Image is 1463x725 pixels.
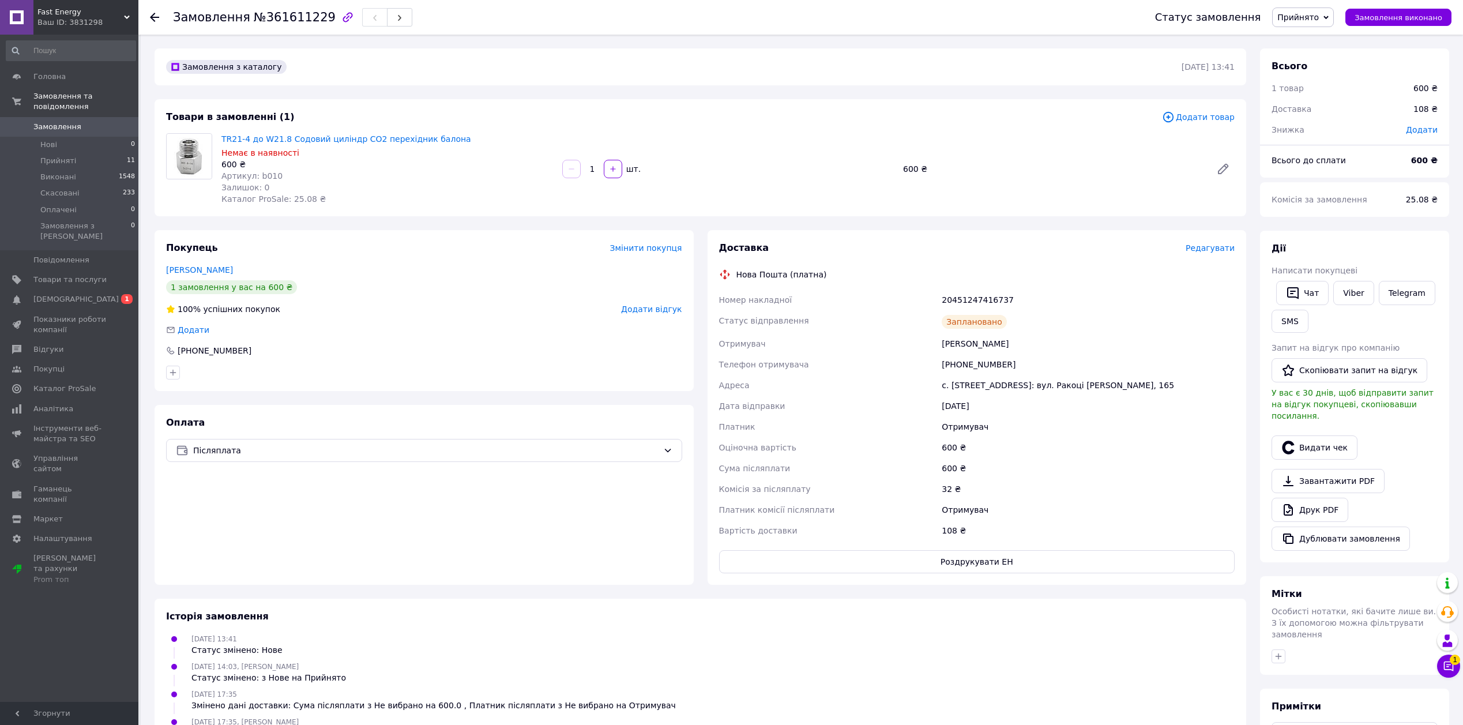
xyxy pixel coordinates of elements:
[33,91,138,112] span: Замовлення та повідомлення
[1272,358,1427,382] button: Скопіювати запит на відгук
[1272,343,1400,352] span: Запит на відгук про компанію
[1272,84,1304,93] span: 1 товар
[719,316,809,325] span: Статус відправлення
[1186,243,1235,253] span: Редагувати
[166,242,218,253] span: Покупець
[33,423,107,444] span: Інструменти веб-майстра та SEO
[40,156,76,166] span: Прийняті
[1333,281,1374,305] a: Viber
[221,171,283,181] span: Артикул: b010
[939,333,1237,354] div: [PERSON_NAME]
[1406,195,1438,204] span: 25.08 ₴
[939,416,1237,437] div: Отримувач
[1406,96,1445,122] div: 108 ₴
[37,17,138,28] div: Ваш ID: 3831298
[1379,281,1435,305] a: Telegram
[939,354,1237,375] div: [PHONE_NUMBER]
[1272,588,1302,599] span: Мітки
[1272,243,1286,254] span: Дії
[166,111,295,122] span: Товари в замовленні (1)
[37,7,124,17] span: Fast Energy
[1450,655,1460,665] span: 1
[176,345,253,356] div: [PHONE_NUMBER]
[33,364,65,374] span: Покупці
[1272,266,1357,275] span: Написати покупцеві
[33,404,73,414] span: Аналітика
[1272,607,1436,639] span: Особисті нотатки, які бачите лише ви. З їх допомогою можна фільтрувати замовлення
[1437,655,1460,678] button: Чат з покупцем1
[121,294,133,304] span: 1
[33,484,107,505] span: Гаманець компанії
[719,242,769,253] span: Доставка
[1212,157,1235,181] a: Редагувати
[123,188,135,198] span: 233
[150,12,159,23] div: Повернутися назад
[621,305,682,314] span: Додати відгук
[40,205,77,215] span: Оплачені
[734,269,830,280] div: Нова Пошта (платна)
[719,443,796,452] span: Оціночна вартість
[40,221,131,242] span: Замовлення з [PERSON_NAME]
[939,437,1237,458] div: 600 ₴
[719,401,785,411] span: Дата відправки
[1272,195,1367,204] span: Комісія за замовлення
[33,314,107,335] span: Показники роботи компанії
[191,663,299,671] span: [DATE] 14:03, [PERSON_NAME]
[191,672,346,683] div: Статус змінено: з Нове на Прийнято
[33,384,96,394] span: Каталог ProSale
[33,72,66,82] span: Головна
[1272,527,1410,551] button: Дублювати замовлення
[191,690,237,698] span: [DATE] 17:35
[178,325,209,335] span: Додати
[167,134,212,179] img: TR21-4 до W21.8 Содовий циліндр CO2 перехідник балона
[719,381,750,390] span: Адреса
[939,520,1237,541] div: 108 ₴
[33,255,89,265] span: Повідомлення
[254,10,336,24] span: №361611229
[119,172,135,182] span: 1548
[33,574,107,585] div: Prom топ
[719,339,766,348] span: Отримувач
[1162,111,1235,123] span: Додати товар
[33,514,63,524] span: Маркет
[33,294,119,305] span: [DEMOGRAPHIC_DATA]
[939,479,1237,499] div: 32 ₴
[939,290,1237,310] div: 20451247416737
[1182,62,1235,72] time: [DATE] 13:41
[166,611,269,622] span: Історія замовлення
[131,140,135,150] span: 0
[191,635,237,643] span: [DATE] 13:41
[1272,498,1348,522] a: Друк PDF
[33,275,107,285] span: Товари та послуги
[1272,469,1385,493] a: Завантажити PDF
[6,40,136,61] input: Пошук
[1355,13,1442,22] span: Замовлення виконано
[939,458,1237,479] div: 600 ₴
[33,453,107,474] span: Управління сайтом
[1272,310,1308,333] button: SMS
[719,550,1235,573] button: Роздрукувати ЕН
[193,444,659,457] span: Післяплата
[166,417,205,428] span: Оплата
[33,122,81,132] span: Замовлення
[1276,281,1329,305] button: Чат
[221,159,553,170] div: 600 ₴
[131,205,135,215] span: 0
[939,396,1237,416] div: [DATE]
[33,344,63,355] span: Відгуки
[166,303,280,315] div: успішних покупок
[1272,104,1311,114] span: Доставка
[719,484,811,494] span: Комісія за післяплату
[191,644,283,656] div: Статус змінено: Нове
[40,188,80,198] span: Скасовані
[166,60,287,74] div: Замовлення з каталогу
[221,183,270,192] span: Залишок: 0
[610,243,682,253] span: Змінити покупця
[33,534,92,544] span: Налаштування
[178,305,201,314] span: 100%
[40,172,76,182] span: Виконані
[1272,701,1321,712] span: Примітки
[939,499,1237,520] div: Отримувач
[1272,435,1357,460] button: Видати чек
[719,360,809,369] span: Телефон отримувача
